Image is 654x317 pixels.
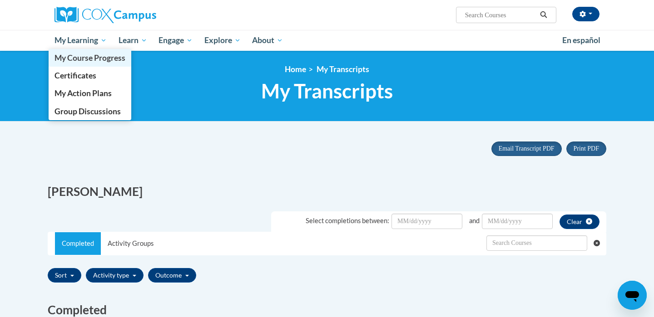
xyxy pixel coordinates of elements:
a: Certificates [49,67,131,84]
span: My Learning [54,35,107,46]
button: Activity type [86,268,144,283]
span: and [469,217,480,224]
a: My Course Progress [49,49,131,67]
span: My Transcripts [317,64,369,74]
a: Cox Campus [54,7,227,23]
span: Select completions between: [306,217,389,224]
a: My Learning [49,30,113,51]
a: Home [285,64,306,74]
iframe: Button to launch messaging window [618,281,647,310]
img: Cox Campus [54,7,156,23]
input: Search Courses [464,10,537,20]
a: En español [556,31,606,50]
a: About [247,30,289,51]
button: clear [560,215,599,229]
button: Email Transcript PDF [491,141,562,156]
span: Explore [204,35,241,46]
span: Group Discussions [54,107,121,116]
input: Date Input [391,214,462,229]
input: Date Input [482,214,553,229]
a: Activity Groups [101,232,160,255]
a: Completed [55,232,101,255]
input: Search Withdrawn Transcripts [486,235,587,251]
button: Sort [48,268,81,283]
span: Email Transcript PDF [499,145,555,152]
span: Print PDF [574,145,599,152]
a: Explore [198,30,247,51]
span: Certificates [54,71,96,80]
button: Outcome [148,268,196,283]
span: En español [562,35,600,45]
a: Group Discussions [49,102,131,120]
div: Main menu [41,30,613,51]
button: Print PDF [566,141,606,156]
h2: [PERSON_NAME] [48,183,320,200]
span: About [252,35,283,46]
span: My Action Plans [54,88,112,98]
button: Clear searching [594,232,606,254]
span: My Course Progress [54,53,125,63]
span: My Transcripts [261,79,393,103]
button: Search [537,10,550,20]
button: Account Settings [572,7,599,21]
span: Learn [119,35,147,46]
span: Engage [159,35,193,46]
a: My Action Plans [49,84,131,102]
a: Engage [153,30,198,51]
a: Learn [113,30,153,51]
